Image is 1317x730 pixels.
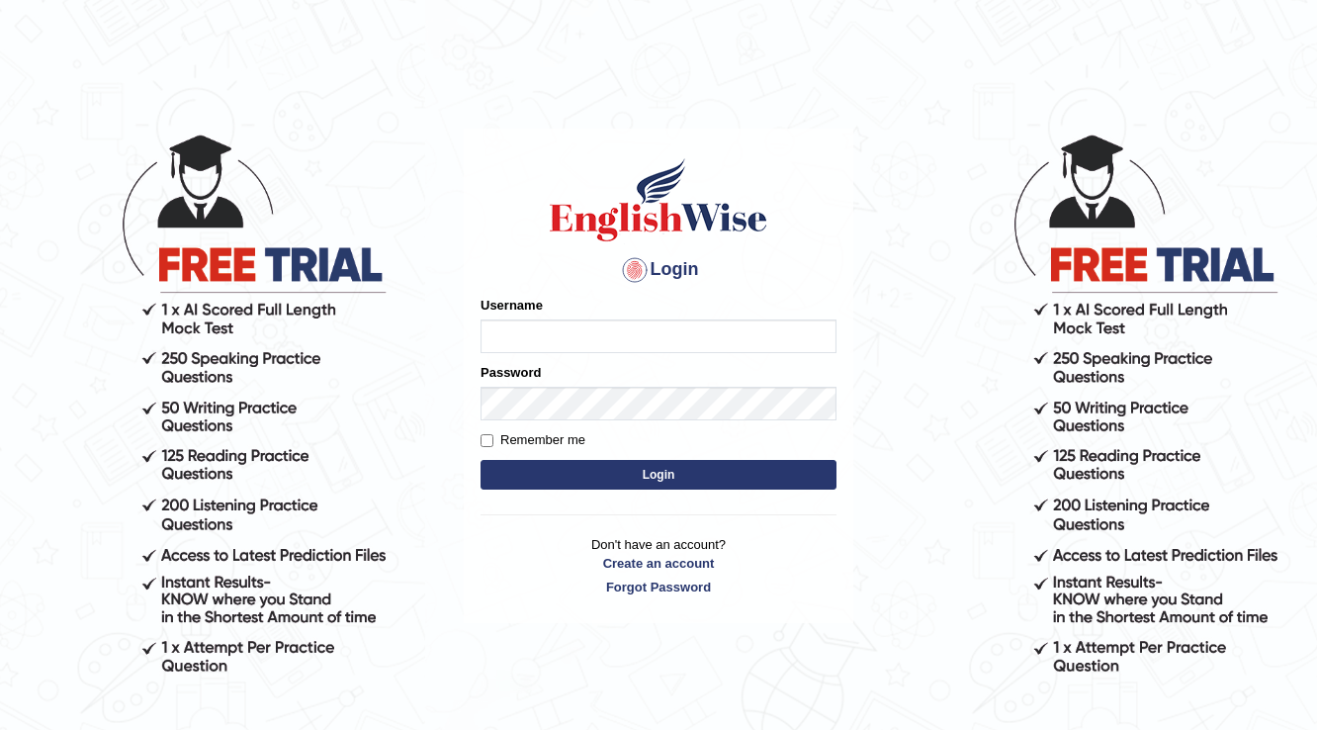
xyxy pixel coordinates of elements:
a: Forgot Password [481,578,836,596]
img: Logo of English Wise sign in for intelligent practice with AI [546,155,771,244]
label: Remember me [481,430,585,450]
label: Password [481,363,541,382]
button: Login [481,460,836,490]
input: Remember me [481,434,493,447]
a: Create an account [481,554,836,573]
p: Don't have an account? [481,535,836,596]
label: Username [481,296,543,315]
h4: Login [481,254,836,286]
